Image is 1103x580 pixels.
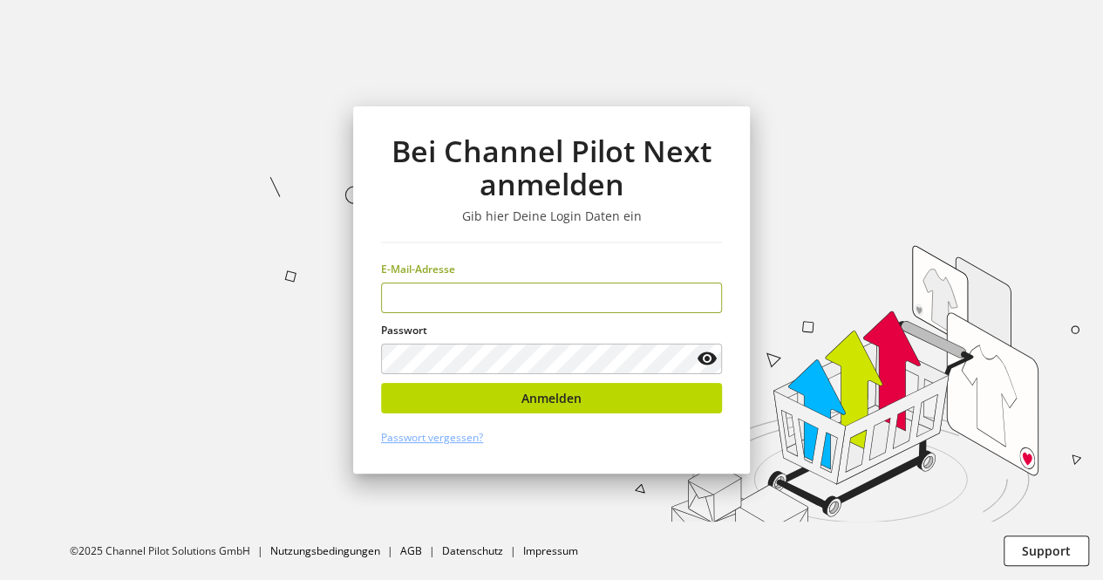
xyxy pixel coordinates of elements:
a: Passwort vergessen? [381,430,483,445]
span: E-Mail-Adresse [381,262,455,276]
a: Datenschutz [442,543,503,558]
a: AGB [400,543,422,558]
a: Nutzungsbedingungen [270,543,380,558]
button: Anmelden [381,383,722,413]
h1: Bei Channel Pilot Next anmelden [381,134,722,201]
h3: Gib hier Deine Login Daten ein [381,208,722,224]
li: ©2025 Channel Pilot Solutions GmbH [70,543,270,559]
span: Passwort [381,323,427,338]
a: Impressum [523,543,578,558]
span: Support [1022,542,1071,560]
span: Anmelden [521,389,582,407]
button: Support [1004,536,1089,566]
